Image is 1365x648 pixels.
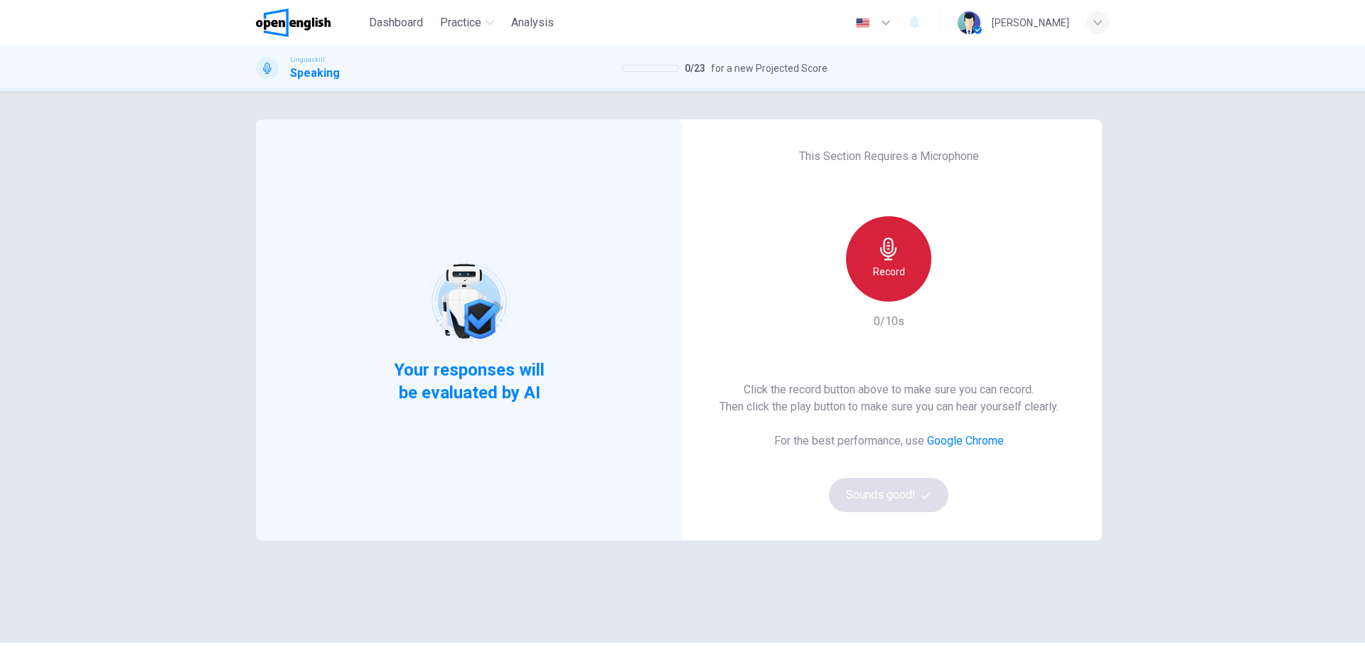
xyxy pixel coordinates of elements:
h6: For the best performance, use [774,432,1004,450]
img: Profile picture [958,11,980,34]
span: Dashboard [369,14,423,31]
img: OpenEnglish logo [256,9,331,37]
div: [PERSON_NAME] [992,14,1069,31]
span: Your responses will be evaluated by AI [383,358,556,404]
span: Linguaskill [290,55,325,65]
span: 0 / 23 [685,60,705,77]
span: Practice [440,14,481,31]
h6: This Section Requires a Microphone [799,148,979,165]
h1: Speaking [290,65,340,82]
button: Record [846,216,931,302]
a: Google Chrome [927,434,1004,447]
h6: 0/10s [874,313,904,330]
img: robot icon [424,256,514,346]
span: Analysis [511,14,554,31]
h6: Click the record button above to make sure you can record. Then click the play button to make sur... [719,381,1059,415]
h6: Record [873,263,905,280]
button: Analysis [505,10,560,36]
button: Dashboard [363,10,429,36]
span: for a new Projected Score [711,60,828,77]
a: OpenEnglish logo [256,9,363,37]
img: en [854,18,872,28]
button: Practice [434,10,500,36]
